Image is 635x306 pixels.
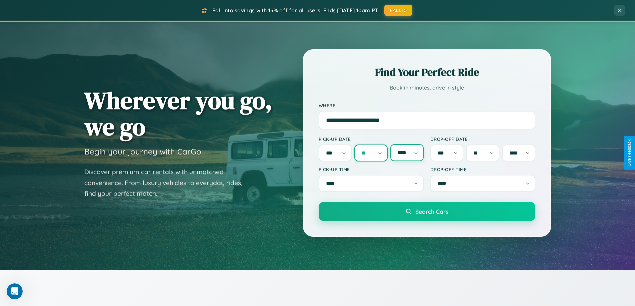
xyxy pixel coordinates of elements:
[384,5,412,16] button: FALL15
[319,166,424,172] label: Pick-up Time
[430,166,535,172] label: Drop-off Time
[84,87,272,140] h1: Wherever you go, we go
[84,147,201,156] h3: Begin your journey with CarGo
[319,202,535,221] button: Search Cars
[319,136,424,142] label: Pick-up Date
[7,283,23,299] iframe: Intercom live chat
[627,140,632,166] div: Give Feedback
[430,136,535,142] label: Drop-off Date
[415,208,448,215] span: Search Cars
[319,83,535,93] p: Book in minutes, drive in style
[212,7,379,14] span: Fall into savings with 15% off for all users! Ends [DATE] 10am PT.
[84,166,251,199] p: Discover premium car rentals with unmatched convenience. From luxury vehicles to everyday rides, ...
[319,103,535,108] label: Where
[319,65,535,80] h2: Find Your Perfect Ride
